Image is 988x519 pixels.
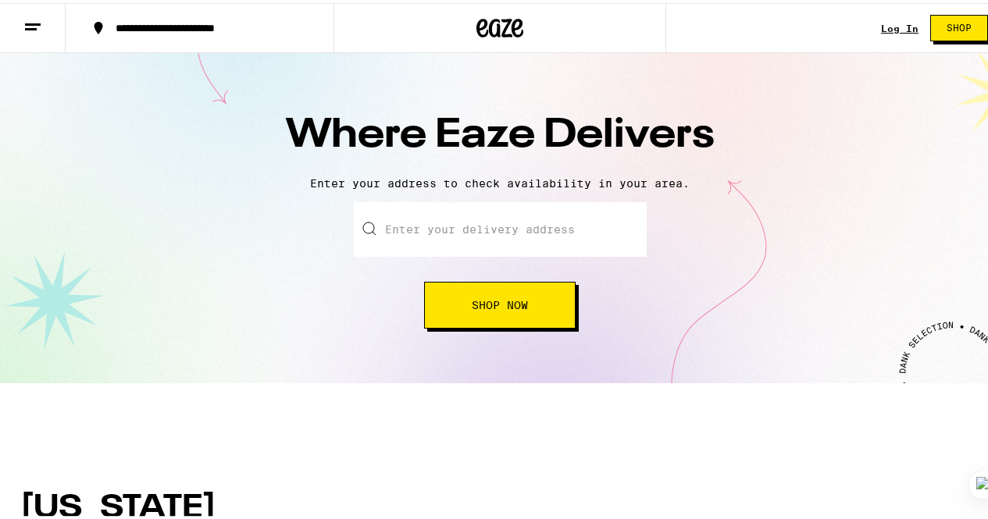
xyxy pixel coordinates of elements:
button: Shop [930,12,988,38]
span: Hi. Need any help? [9,11,112,23]
span: Shop [947,20,972,30]
a: Log In [881,20,918,30]
input: Enter your delivery address [354,199,647,254]
p: Enter your address to check availability in your area. [16,174,984,187]
button: Shop Now [424,279,576,325]
span: Shop Now [472,297,528,307]
h1: Where Eaze Delivers [226,105,773,162]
